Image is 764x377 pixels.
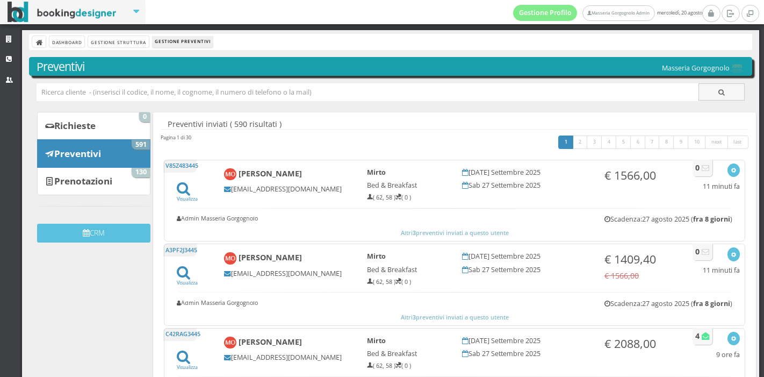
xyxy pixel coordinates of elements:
[630,136,646,150] a: 6
[703,182,740,190] h5: 11 minuti fa
[163,328,196,341] h5: C42RAG3445
[582,5,654,21] a: Masseria Gorgognolo Admin
[413,313,416,321] b: 3
[693,299,730,308] b: fra 8 giorni
[37,60,745,74] h3: Preventivi
[413,229,416,237] b: 3
[604,168,685,182] h3: € 1566,00
[604,300,732,308] h5: Scadenza:
[177,272,198,286] a: Visualizza
[224,185,352,193] h5: [EMAIL_ADDRESS][DOMAIN_NAME]
[169,228,740,238] button: Altri3preventivi inviati a questo utente
[88,36,148,47] a: Gestione Struttura
[587,136,602,150] a: 3
[688,136,706,150] a: 10
[705,136,729,150] a: next
[367,266,448,274] h5: Bed & Breakfast
[239,168,302,179] b: [PERSON_NAME]
[367,194,448,201] h6: ( 62, 58 ) ( 0 )
[730,64,745,73] img: 0603869b585f11eeb13b0a069e529790.png
[168,119,282,129] span: Preventivi inviati ( 590 risultati )
[645,136,660,150] a: 7
[367,181,448,189] h5: Bed & Breakfast
[693,215,730,224] b: fra 8 giorni
[462,337,590,345] h5: [DATE] Settembre 2025
[659,136,674,150] a: 8
[604,271,685,280] h4: € 1566,00
[37,112,150,140] a: Richieste 0
[513,5,578,21] a: Gestione Profilo
[558,136,574,150] a: 1
[642,299,732,308] span: 27 agosto 2025 ( )
[177,300,258,307] h6: Admin Masseria Gorgognolo
[139,112,150,122] span: 0
[367,336,386,345] b: Mirto
[462,252,590,260] h5: [DATE] Settembre 2025
[662,64,745,73] h5: Masseria Gorgognolo
[462,181,590,189] h5: Sab 27 Settembre 2025
[37,83,699,101] input: Ricerca cliente - (inserisci il codice, il nome, il cognome, il numero di telefono o la mail)
[462,266,590,274] h5: Sab 27 Settembre 2025
[161,134,191,141] h45: Pagina 1 di 30
[224,353,352,361] h5: [EMAIL_ADDRESS][DOMAIN_NAME]
[54,119,96,132] b: Richieste
[604,215,732,223] h5: Scadenza:
[153,36,213,48] li: Gestione Preventivi
[239,337,302,347] b: [PERSON_NAME]
[37,224,150,243] button: CRM
[367,350,448,358] h5: Bed & Breakfast
[367,252,386,261] b: Mirto
[37,139,150,167] a: Preventivi 591
[513,5,702,21] span: mercoledì, 20 agosto
[224,337,236,349] img: Maeve O’Sullivan
[367,279,448,286] h6: ( 62, 58 ) ( 0 )
[573,136,588,150] a: 2
[695,331,700,341] b: 4
[616,136,631,150] a: 5
[703,266,740,274] h5: 11 minuti fa
[462,350,590,358] h5: Sab 27 Settembre 2025
[163,244,196,257] h5: A3PF2J3445
[169,312,740,322] button: Altri3preventivi inviati a questo utente
[727,136,749,150] a: last
[177,215,258,222] h6: Admin Masseria Gorgognolo
[8,2,117,23] img: BookingDesigner.com
[224,168,236,181] img: Maeve O’Sullivan
[37,167,150,195] a: Prenotazioni 130
[54,147,101,160] b: Preventivi
[132,140,150,150] span: 591
[716,351,740,359] h5: 9 ore fa
[177,357,198,371] a: Visualizza
[695,246,700,257] b: 0
[239,252,302,262] b: [PERSON_NAME]
[54,175,112,187] b: Prenotazioni
[604,252,685,266] h3: € 1409,40
[642,215,732,224] span: 27 agosto 2025 ( )
[367,168,386,177] b: Mirto
[462,168,590,176] h5: [DATE] Settembre 2025
[224,252,236,265] img: Maeve O’Sullivan
[695,162,700,173] b: 0
[224,269,352,278] h5: [EMAIL_ADDRESS][DOMAIN_NAME]
[163,160,196,173] h5: V85Z483445
[601,136,617,150] a: 4
[177,188,198,202] a: Visualizza
[49,36,84,47] a: Dashboard
[132,168,150,177] span: 130
[367,362,448,369] h6: ( 62, 58 ) ( 0 )
[673,136,689,150] a: 9
[604,337,685,351] h3: € 2088,00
